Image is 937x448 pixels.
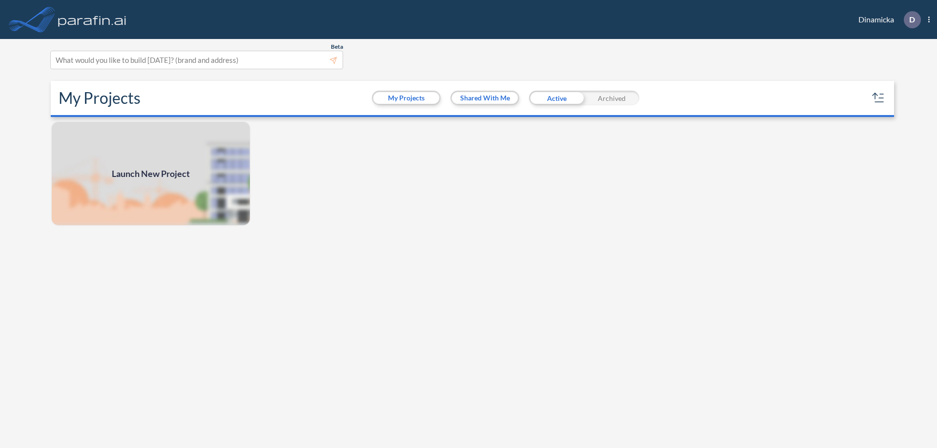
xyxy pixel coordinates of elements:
[871,90,886,106] button: sort
[529,91,584,105] div: Active
[844,11,930,28] div: Dinamicka
[452,92,518,104] button: Shared With Me
[331,43,343,51] span: Beta
[584,91,639,105] div: Archived
[112,167,190,180] span: Launch New Project
[51,121,251,226] a: Launch New Project
[373,92,439,104] button: My Projects
[909,15,915,24] p: D
[56,10,128,29] img: logo
[51,121,251,226] img: add
[59,89,141,107] h2: My Projects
